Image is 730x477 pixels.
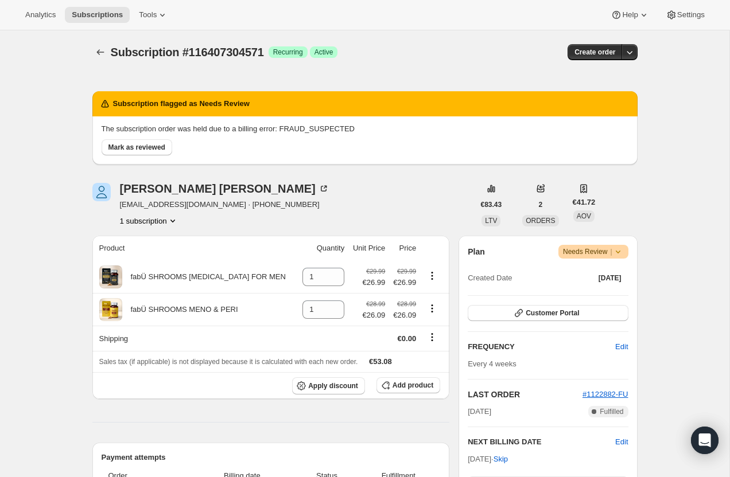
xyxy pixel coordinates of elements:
small: €28.99 [366,300,385,307]
p: The subscription order was held due to a billing error: FRAUD_SUSPECTED [102,123,628,135]
span: Tools [139,10,157,19]
button: Product actions [120,215,178,226]
span: €53.08 [369,357,392,366]
button: #1122882-FU [583,389,628,400]
span: Analytics [25,10,56,19]
th: Quantity [297,236,348,261]
img: product img [99,265,122,288]
th: Unit Price [348,236,389,261]
small: €29.99 [397,268,416,275]
span: Shane Sweeney [92,183,111,201]
span: Settings [677,10,705,19]
h2: NEXT BILLING DATE [468,436,615,448]
button: Create order [568,44,622,60]
button: Skip [487,450,515,468]
button: Help [604,7,656,23]
span: Customer Portal [526,308,579,318]
h2: LAST ORDER [468,389,583,400]
span: €0.00 [398,334,417,343]
small: €29.99 [366,268,385,275]
span: Fulfilled [600,407,623,416]
span: ORDERS [526,217,555,225]
span: LTV [485,217,497,225]
span: [EMAIL_ADDRESS][DOMAIN_NAME] · [PHONE_NUMBER] [120,199,329,210]
a: #1122882-FU [583,390,628,398]
span: Apply discount [308,381,358,390]
button: Analytics [18,7,63,23]
span: Needs Review [563,246,624,257]
span: Every 4 weeks [468,359,517,368]
h2: Payment attempts [102,452,441,463]
th: Shipping [92,326,297,351]
img: product img [99,298,122,321]
span: Create order [574,48,615,57]
button: Add product [376,377,440,393]
th: Price [389,236,420,261]
span: Subscriptions [72,10,123,19]
div: fabÜ SHROOMS MENO & PERI [122,304,238,315]
span: [DATE] [599,273,622,283]
button: Subscriptions [65,7,130,23]
span: | [610,247,612,256]
span: €26.99 [363,277,386,288]
h2: FREQUENCY [468,341,615,353]
button: Edit [608,338,635,356]
span: Skip [494,453,508,465]
button: Edit [615,436,628,448]
span: Add product [393,381,433,390]
span: Sales tax (if applicable) is not displayed because it is calculated with each new order. [99,358,358,366]
span: AOV [577,212,591,220]
h2: Plan [468,246,485,257]
h2: Subscription flagged as Needs Review [113,98,250,110]
span: 2 [539,200,543,209]
span: €26.09 [392,310,416,321]
small: €28.99 [397,300,416,307]
button: Product actions [423,269,441,282]
button: Settings [659,7,712,23]
div: fabÜ SHROOMS [MEDICAL_DATA] FOR MEN [122,271,286,283]
span: [DATE] · [468,455,508,463]
span: Recurring [273,48,303,57]
span: €26.99 [392,277,416,288]
span: Active [314,48,333,57]
span: [DATE] [468,406,491,417]
span: Mark as reviewed [108,143,165,152]
button: Subscriptions [92,44,108,60]
span: Subscription #116407304571 [111,46,264,58]
span: Help [622,10,638,19]
button: Mark as reviewed [102,139,172,155]
span: Created Date [468,272,512,284]
button: Tools [132,7,175,23]
button: [DATE] [592,270,628,286]
div: Open Intercom Messenger [691,427,719,454]
button: Shipping actions [423,331,441,343]
span: Edit [615,341,628,353]
span: €83.43 [481,200,502,209]
th: Product [92,236,297,261]
button: €83.43 [474,197,509,213]
button: Customer Portal [468,305,628,321]
div: [PERSON_NAME] [PERSON_NAME] [120,183,329,194]
button: Product actions [423,302,441,315]
button: Apply discount [292,377,365,394]
button: 2 [532,197,550,213]
span: €41.72 [573,197,596,208]
span: €26.09 [363,310,386,321]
